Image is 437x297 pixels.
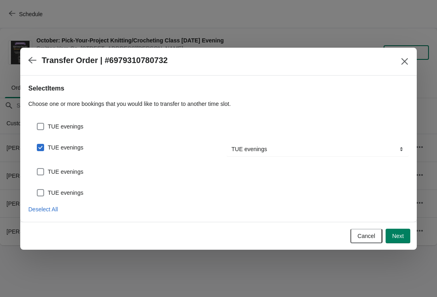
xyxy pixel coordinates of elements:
[48,168,83,176] span: TUE evenings
[48,122,83,131] span: TUE evenings
[28,100,409,108] p: Choose one or more bookings that you would like to transfer to another time slot.
[48,143,83,152] span: TUE evenings
[48,189,83,197] span: TUE evenings
[358,233,375,239] span: Cancel
[350,229,383,243] button: Cancel
[392,233,404,239] span: Next
[28,84,409,93] h2: Select Items
[28,206,58,213] span: Deselect All
[42,56,168,65] h2: Transfer Order | #6979310780732
[397,54,412,69] button: Close
[25,202,61,217] button: Deselect All
[386,229,410,243] button: Next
